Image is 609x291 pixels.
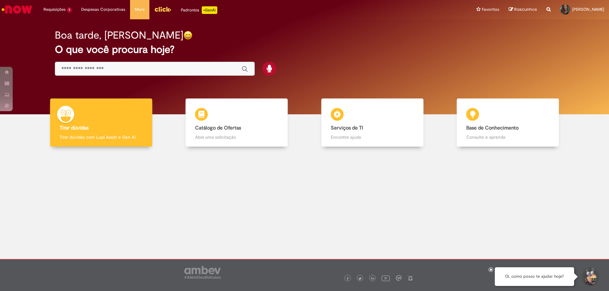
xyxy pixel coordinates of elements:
b: Base de Conhecimento [466,125,519,131]
p: Consulte e aprenda [466,134,549,140]
img: logo_footer_youtube.png [382,274,390,282]
p: +GenAi [202,6,217,14]
span: [PERSON_NAME] [572,7,604,12]
b: Catálogo de Ofertas [195,125,241,131]
b: Serviços de TI [331,125,363,131]
span: Despesas Corporativas [81,6,125,13]
span: More [135,6,145,13]
img: happy-face.png [183,31,193,40]
img: ServiceNow [1,3,33,16]
p: Encontre ajuda [331,134,414,140]
b: Tirar dúvidas [60,125,88,131]
p: Tirar dúvidas com Lupi Assist e Gen Ai [60,134,143,140]
span: Requisições [43,6,66,13]
h2: O que você procura hoje? [55,44,554,55]
img: logo_footer_ambev_rotulo_gray.png [184,266,221,279]
a: Serviços de TI Encontre ajuda [304,98,440,147]
img: logo_footer_twitter.png [358,277,362,280]
img: logo_footer_facebook.png [346,277,349,280]
img: click_logo_yellow_360x200.png [154,4,171,14]
div: Padroniza [181,6,217,14]
h2: Boa tarde, [PERSON_NAME] [55,30,183,41]
a: Tirar dúvidas Tirar dúvidas com Lupi Assist e Gen Ai [33,98,169,147]
img: logo_footer_workplace.png [396,275,402,281]
span: 1 [67,7,72,13]
span: Favoritos [482,6,499,13]
p: Abra uma solicitação [195,134,278,140]
span: Rascunhos [514,6,537,12]
div: Oi, como posso te ajudar hoje? [495,267,574,286]
img: logo_footer_linkedin.png [371,277,374,281]
button: Iniciar Conversa de Suporte [580,267,599,286]
a: Rascunhos [509,7,537,13]
a: Base de Conhecimento Consulte e aprenda [440,98,576,147]
img: logo_footer_naosei.png [408,275,413,281]
a: Catálogo de Ofertas Abra uma solicitação [169,98,305,147]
